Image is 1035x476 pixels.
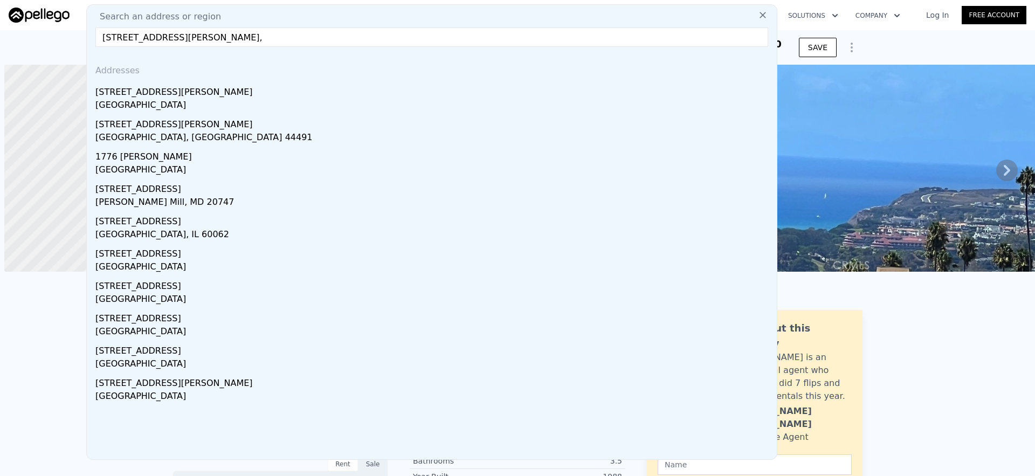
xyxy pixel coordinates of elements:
[732,321,852,351] div: Ask about this property
[95,308,772,325] div: [STREET_ADDRESS]
[95,325,772,340] div: [GEOGRAPHIC_DATA]
[658,454,852,475] input: Name
[95,293,772,308] div: [GEOGRAPHIC_DATA]
[732,351,852,403] div: [PERSON_NAME] is an active local agent who personally did 7 flips and bought 3 rentals this year.
[95,131,772,146] div: [GEOGRAPHIC_DATA], [GEOGRAPHIC_DATA] 44491
[95,357,772,372] div: [GEOGRAPHIC_DATA]
[95,372,772,390] div: [STREET_ADDRESS][PERSON_NAME]
[413,456,517,466] div: Bathrooms
[91,56,772,81] div: Addresses
[95,81,772,99] div: [STREET_ADDRESS][PERSON_NAME]
[95,196,772,211] div: [PERSON_NAME] Mill, MD 20747
[841,37,862,58] button: Show Options
[95,178,772,196] div: [STREET_ADDRESS]
[95,243,772,260] div: [STREET_ADDRESS]
[962,6,1026,24] a: Free Account
[95,114,772,131] div: [STREET_ADDRESS][PERSON_NAME]
[95,27,768,47] input: Enter an address, city, region, neighborhood or zip code
[9,8,70,23] img: Pellego
[95,275,772,293] div: [STREET_ADDRESS]
[799,38,837,57] button: SAVE
[847,6,909,25] button: Company
[779,6,847,25] button: Solutions
[95,163,772,178] div: [GEOGRAPHIC_DATA]
[95,260,772,275] div: [GEOGRAPHIC_DATA]
[517,456,622,466] div: 3.5
[91,10,221,23] span: Search an address or region
[328,457,358,471] div: Rent
[95,211,772,228] div: [STREET_ADDRESS]
[732,405,852,431] div: [PERSON_NAME] [PERSON_NAME]
[95,99,772,114] div: [GEOGRAPHIC_DATA]
[95,146,772,163] div: 1776 [PERSON_NAME]
[95,390,772,405] div: [GEOGRAPHIC_DATA]
[95,228,772,243] div: [GEOGRAPHIC_DATA], IL 60062
[358,457,388,471] div: Sale
[913,10,962,20] a: Log In
[95,340,772,357] div: [STREET_ADDRESS]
